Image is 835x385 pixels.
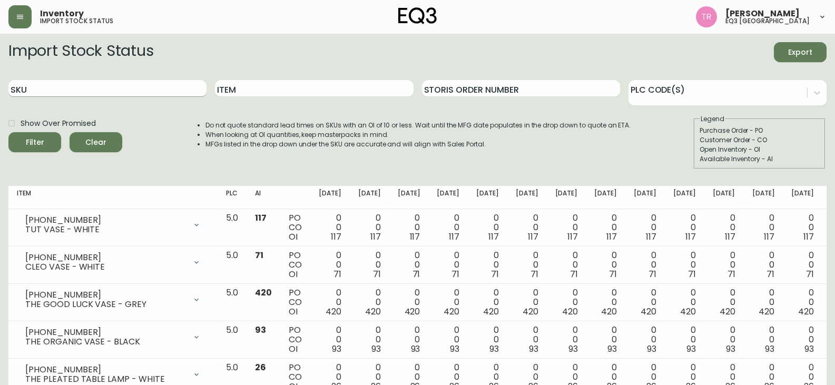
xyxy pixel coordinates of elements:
[688,268,696,280] span: 71
[476,251,499,279] div: 0 0
[326,305,341,318] span: 420
[680,305,696,318] span: 420
[700,114,725,124] legend: Legend
[319,251,341,279] div: 0 0
[218,209,247,246] td: 5.0
[25,337,186,347] div: THE ORGANIC VASE - BLACK
[555,251,578,279] div: 0 0
[476,213,499,242] div: 0 0
[17,213,209,236] div: [PHONE_NUMBER]TUT VASE - WHITE
[516,213,538,242] div: 0 0
[700,145,820,154] div: Open Inventory - OI
[516,288,538,317] div: 0 0
[78,136,114,149] span: Clear
[358,213,381,242] div: 0 0
[728,268,735,280] span: 71
[673,251,696,279] div: 0 0
[476,325,499,354] div: 0 0
[255,212,267,224] span: 117
[26,136,44,149] div: Filter
[649,268,656,280] span: 71
[647,343,656,355] span: 93
[476,288,499,317] div: 0 0
[319,213,341,242] div: 0 0
[765,343,774,355] span: 93
[17,325,209,349] div: [PHONE_NUMBER]THE ORGANIC VASE - BLACK
[685,231,696,243] span: 117
[483,305,499,318] span: 420
[218,246,247,284] td: 5.0
[673,325,696,354] div: 0 0
[646,231,656,243] span: 117
[601,305,617,318] span: 420
[389,186,429,209] th: [DATE]
[725,18,810,24] h5: eq3 [GEOGRAPHIC_DATA]
[759,305,774,318] span: 420
[752,251,775,279] div: 0 0
[555,213,578,242] div: 0 0
[594,288,617,317] div: 0 0
[411,343,420,355] span: 93
[451,268,459,280] span: 71
[586,186,625,209] th: [DATE]
[774,42,827,62] button: Export
[713,213,735,242] div: 0 0
[428,186,468,209] th: [DATE]
[625,186,665,209] th: [DATE]
[319,325,341,354] div: 0 0
[791,213,814,242] div: 0 0
[398,251,420,279] div: 0 0
[547,186,586,209] th: [DATE]
[752,213,775,242] div: 0 0
[410,231,420,243] span: 117
[570,268,578,280] span: 71
[634,251,656,279] div: 0 0
[398,7,437,24] img: logo
[468,186,507,209] th: [DATE]
[594,325,617,354] div: 0 0
[528,231,538,243] span: 117
[25,374,186,384] div: THE PLEATED TABLE LAMP - WHITE
[255,287,272,299] span: 420
[25,225,186,234] div: TUT VASE - WHITE
[594,251,617,279] div: 0 0
[25,215,186,225] div: [PHONE_NUMBER]
[767,268,774,280] span: 71
[488,231,499,243] span: 117
[319,288,341,317] div: 0 0
[25,253,186,262] div: [PHONE_NUMBER]
[449,231,459,243] span: 117
[437,213,459,242] div: 0 0
[8,42,153,62] h2: Import Stock Status
[289,213,302,242] div: PO CO
[21,118,96,129] span: Show Over Promised
[713,251,735,279] div: 0 0
[725,231,735,243] span: 117
[25,290,186,300] div: [PHONE_NUMBER]
[641,305,656,318] span: 420
[358,325,381,354] div: 0 0
[437,288,459,317] div: 0 0
[516,325,538,354] div: 0 0
[350,186,389,209] th: [DATE]
[673,288,696,317] div: 0 0
[804,343,814,355] span: 93
[398,288,420,317] div: 0 0
[371,343,381,355] span: 93
[255,249,263,261] span: 71
[529,343,538,355] span: 93
[726,343,735,355] span: 93
[358,251,381,279] div: 0 0
[205,130,631,140] li: When looking at OI quantities, keep masterpacks in mind.
[489,343,499,355] span: 93
[507,186,547,209] th: [DATE]
[791,288,814,317] div: 0 0
[713,325,735,354] div: 0 0
[289,251,302,279] div: PO CO
[25,262,186,272] div: CLEO VASE - WHITE
[752,325,775,354] div: 0 0
[398,213,420,242] div: 0 0
[40,18,113,24] h5: import stock status
[568,343,578,355] span: 93
[205,121,631,130] li: Do not quote standard lead times on SKUs with an OI of 10 or less. Wait until the MFG date popula...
